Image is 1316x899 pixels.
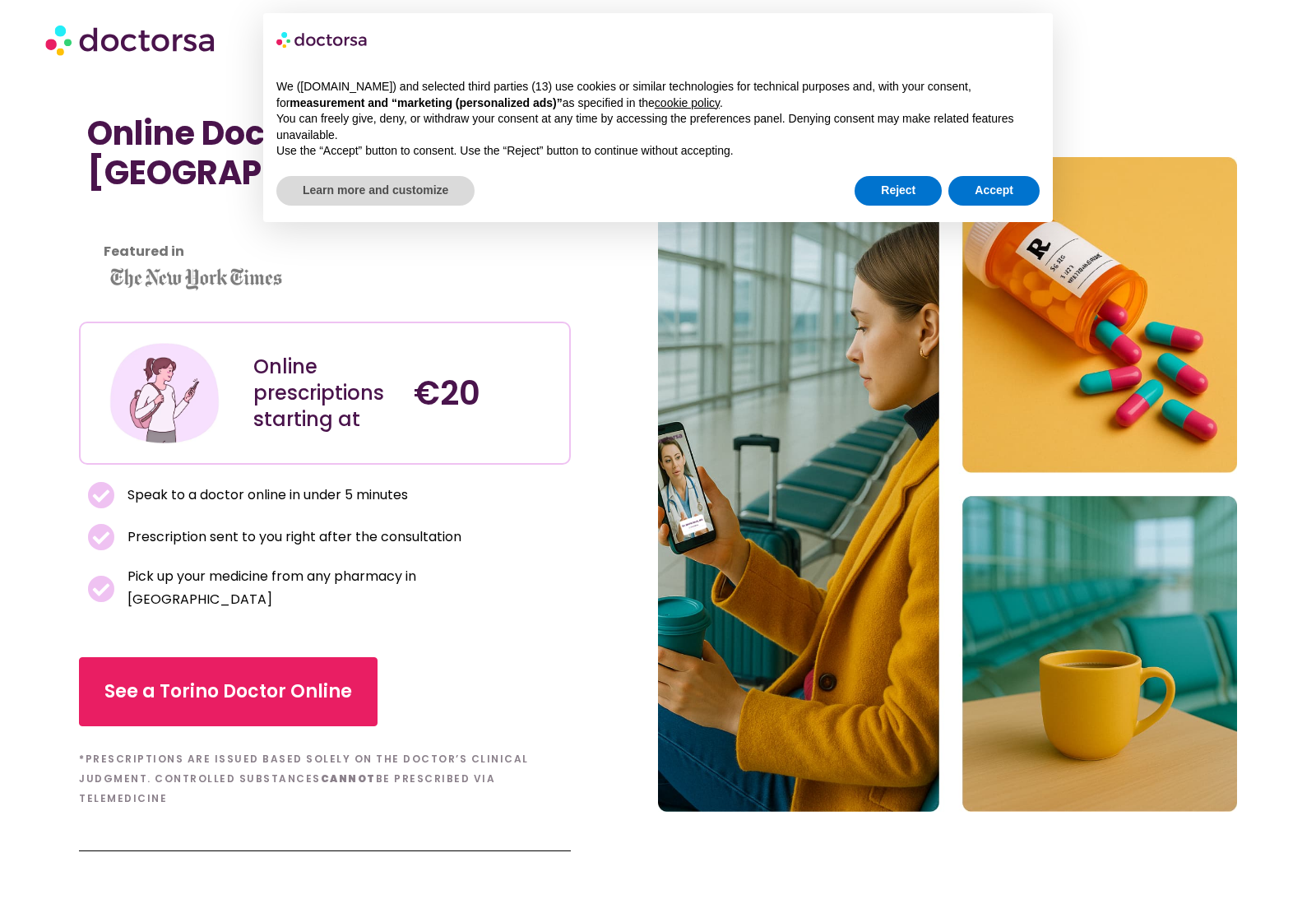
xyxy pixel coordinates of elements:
[104,679,352,705] span: See a Torino Doctor Online
[276,176,475,206] button: Learn more and customize
[104,242,184,261] strong: Featured in
[276,111,1040,143] p: You can freely give, deny, or withdraw your consent at any time by accessing the preferences pane...
[79,749,571,809] h6: *Prescriptions are issued based solely on the doctor’s clinical judgment. Controlled substances b...
[107,336,222,451] img: Illustration depicting a young woman in a casual outfit, engaged with her smartphone. She has a p...
[658,157,1237,812] img: Online Doctor in Torino
[123,565,563,611] span: Pick up your medicine from any pharmacy in [GEOGRAPHIC_DATA]
[948,176,1040,206] button: Accept
[87,229,563,248] iframe: Customer reviews powered by Trustpilot
[321,772,376,785] b: cannot
[123,526,461,549] span: Prescription sent to you right after the consultation
[253,354,397,433] div: Online prescriptions starting at
[855,176,942,206] button: Reject
[655,96,720,109] a: cookie policy
[79,657,378,726] a: See a Torino Doctor Online
[276,79,1040,111] p: We ([DOMAIN_NAME]) and selected third parties (13) use cookies or similar technologies for techni...
[414,373,558,413] h4: €20
[276,143,1040,160] p: Use the “Accept” button to consent. Use the “Reject” button to continue without accepting.
[276,26,368,53] img: logo
[87,114,563,192] h1: Online Doctor Prescription in [GEOGRAPHIC_DATA]
[123,484,408,507] span: Speak to a doctor online in under 5 minutes
[290,96,562,109] strong: measurement and “marketing (personalized ads)”
[87,209,334,229] iframe: Customer reviews powered by Trustpilot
